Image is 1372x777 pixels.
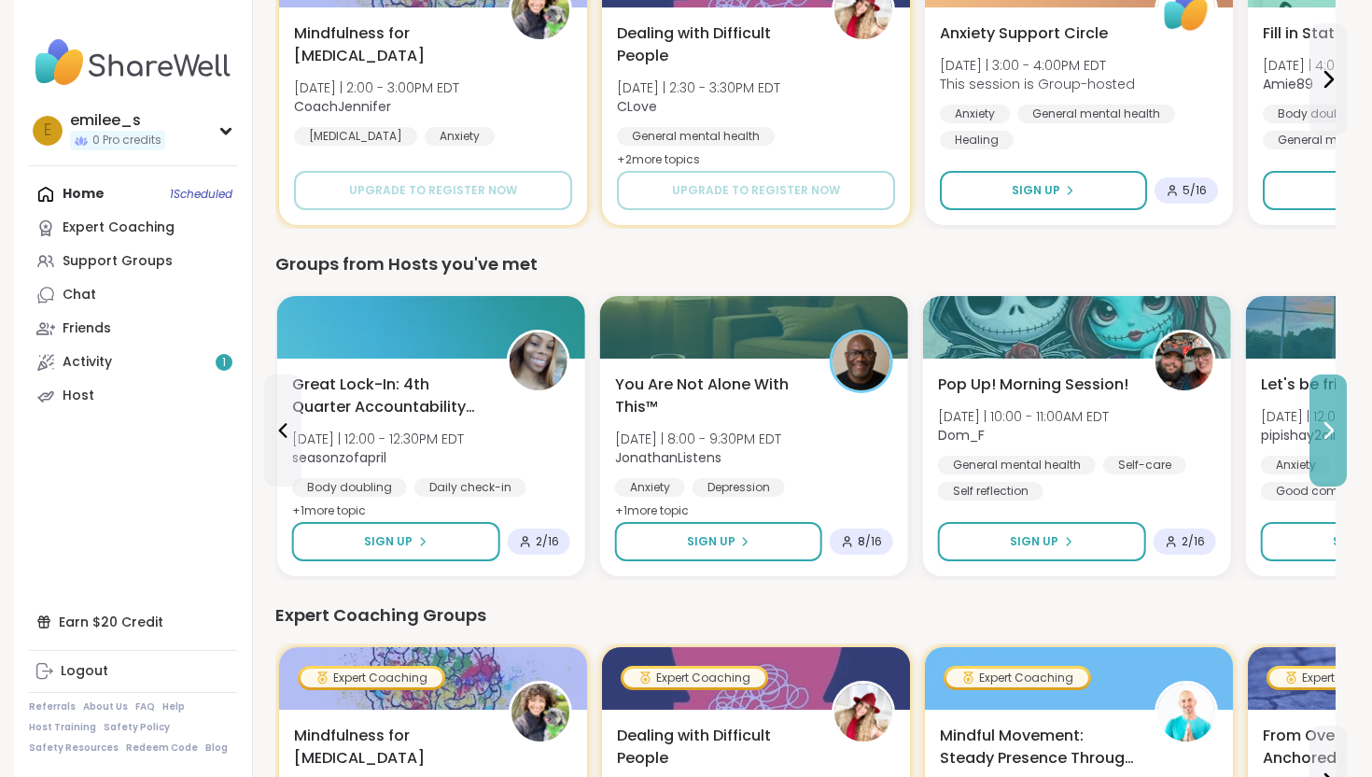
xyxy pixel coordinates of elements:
a: Expert Coaching [29,211,237,245]
a: Safety Policy [104,721,170,734]
span: Great Lock-In: 4th Quarter Accountability Partner [292,374,486,418]
div: Self reflection [938,482,1043,501]
div: Depression [693,478,785,497]
span: Dealing with Difficult People [617,22,811,67]
span: Sign Up [687,533,735,550]
button: Sign Up [615,522,822,561]
img: CLove [834,684,892,742]
button: Sign Up [940,171,1147,210]
div: Healing [940,131,1014,149]
div: General mental health [617,127,775,146]
div: Activity [63,353,112,372]
span: Upgrade to register now [349,182,517,199]
span: Sign Up [364,533,413,550]
div: Self-care [1103,456,1186,474]
span: Sign Up [1010,533,1058,550]
div: Support Groups [63,252,173,271]
span: This session is Group-hosted [940,75,1135,93]
a: Activity1 [29,346,237,379]
b: CLove [617,97,657,116]
span: [DATE] | 12:00 - 12:30PM EDT [292,430,464,448]
div: Groups from Hosts you've met [275,251,1336,277]
span: 1 [222,355,226,371]
span: You Are Not Alone With This™ [615,374,809,418]
a: Host Training [29,721,96,734]
img: ShareWell Nav Logo [29,30,237,95]
a: FAQ [135,700,155,713]
div: Anxiety [425,127,495,146]
div: General mental health [1017,105,1175,123]
span: 2 / 16 [536,534,559,549]
div: [MEDICAL_DATA] [294,127,417,146]
div: Expert Coaching [63,219,175,237]
div: Host [63,387,94,405]
div: Expert Coaching [946,669,1088,687]
div: Friends [63,319,111,338]
span: [DATE] | 2:00 - 3:00PM EDT [294,78,459,97]
div: Daily check-in [414,478,526,497]
img: adrianmolina [1157,684,1215,742]
a: Referrals [29,700,76,713]
b: JonathanListens [615,448,721,467]
b: CoachJennifer [294,97,391,116]
a: Blog [205,742,228,755]
div: Anxiety [1261,456,1331,474]
div: Logout [61,662,108,681]
span: Sign Up [1012,182,1060,199]
span: Mindfulness for [MEDICAL_DATA] [294,725,488,770]
span: [DATE] | 3:00 - 4:00PM EDT [940,56,1135,75]
a: Chat [29,278,237,312]
a: Friends [29,312,237,346]
div: Body doubling [292,478,407,497]
a: Support Groups [29,245,237,278]
div: emilee_s [70,110,165,131]
span: [DATE] | 10:00 - 11:00AM EDT [938,407,1109,426]
span: [DATE] | 2:30 - 3:30PM EDT [617,78,780,97]
div: Chat [63,286,96,304]
span: [DATE] | 8:00 - 9:30PM EDT [615,430,781,448]
img: Dom_F [1155,332,1213,390]
a: About Us [83,700,128,713]
span: Dealing with Difficult People [617,725,811,770]
a: Host [29,379,237,413]
a: Redeem Code [126,742,198,755]
span: 5 / 16 [1183,183,1207,198]
span: 8 / 16 [858,534,882,549]
div: Anxiety [615,478,685,497]
b: seasonzofapril [292,448,386,467]
div: Earn $20 Credit [29,605,237,639]
img: seasonzofapril [510,332,567,390]
b: pipishay2olivia [1261,426,1354,445]
span: Upgrade to register now [672,182,840,199]
button: Sign Up [292,522,500,561]
div: Expert Coaching Groups [275,602,1336,629]
span: Mindfulness for [MEDICAL_DATA] [294,22,488,67]
div: General mental health [938,456,1096,474]
a: Safety Resources [29,742,119,755]
b: Dom_F [938,426,985,445]
button: Sign Up [938,522,1146,561]
a: Help [162,700,185,713]
b: Amie89 [1263,75,1313,93]
span: Anxiety Support Circle [940,22,1108,45]
span: 0 Pro credits [92,133,161,148]
div: Expert Coaching [301,669,442,687]
div: Expert Coaching [623,669,765,687]
span: Mindful Movement: Steady Presence Through Yoga [940,725,1134,770]
span: Pop Up! Morning Session! [938,374,1128,396]
button: Upgrade to register now [617,171,895,210]
img: JonathanListens [833,332,890,390]
div: Anxiety [940,105,1010,123]
img: CoachJennifer [511,684,569,742]
span: 2 / 16 [1182,534,1205,549]
span: e [44,119,51,143]
button: Upgrade to register now [294,171,572,210]
a: Logout [29,655,237,688]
